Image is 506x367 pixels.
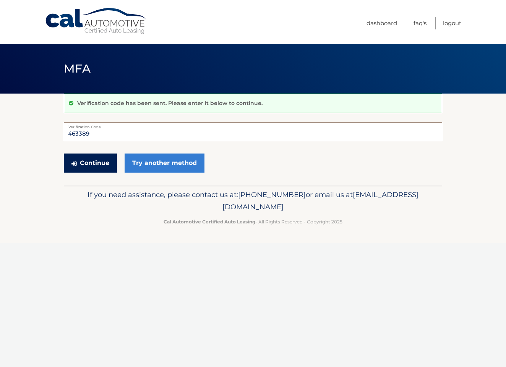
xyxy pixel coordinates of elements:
[69,218,437,226] p: - All Rights Reserved - Copyright 2025
[45,8,148,35] a: Cal Automotive
[222,190,418,211] span: [EMAIL_ADDRESS][DOMAIN_NAME]
[443,17,461,29] a: Logout
[64,122,442,141] input: Verification Code
[69,189,437,213] p: If you need assistance, please contact us at: or email us at
[414,17,427,29] a: FAQ's
[64,61,91,76] span: MFA
[367,17,397,29] a: Dashboard
[77,100,263,107] p: Verification code has been sent. Please enter it below to continue.
[164,219,255,225] strong: Cal Automotive Certified Auto Leasing
[125,154,204,173] a: Try another method
[64,154,117,173] button: Continue
[238,190,306,199] span: [PHONE_NUMBER]
[64,122,442,128] label: Verification Code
